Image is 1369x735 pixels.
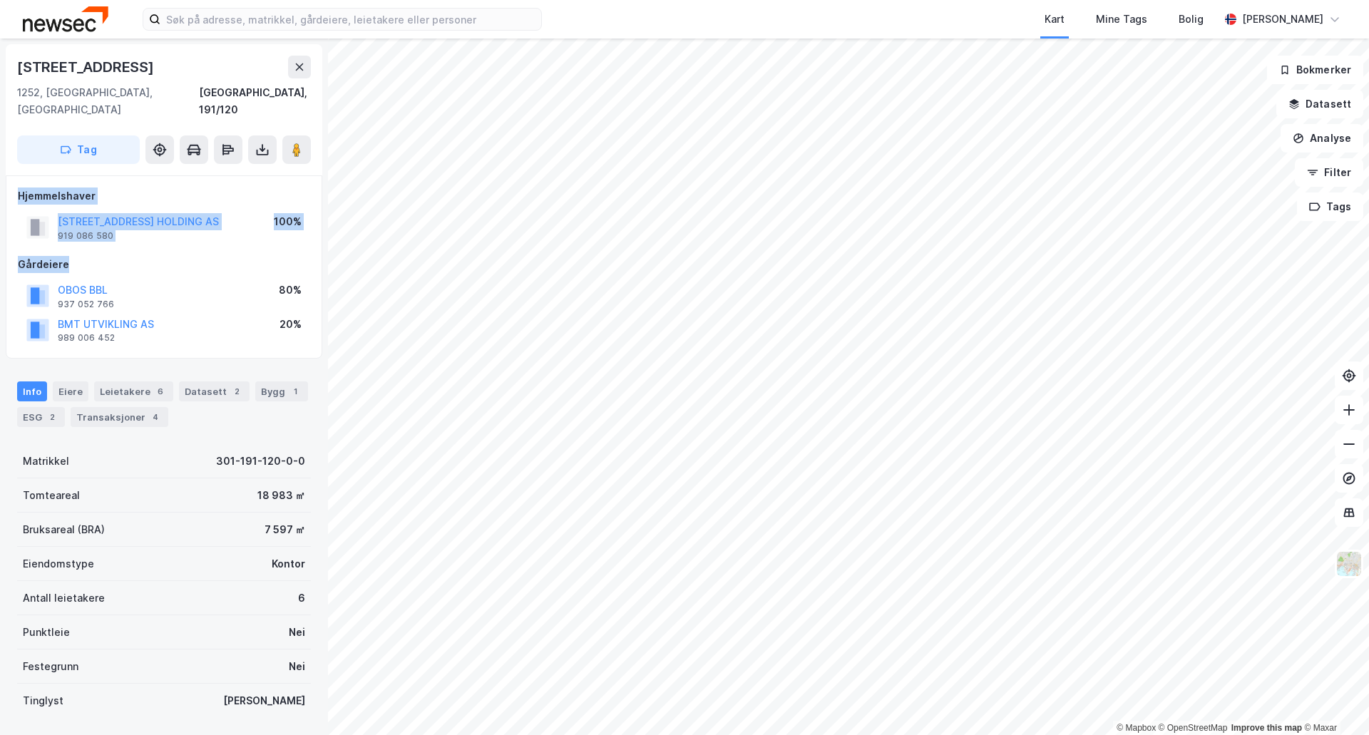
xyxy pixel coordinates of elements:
div: Kontrollprogram for chat [1298,667,1369,735]
div: Kontor [272,555,305,572]
div: Datasett [179,381,250,401]
div: Bolig [1179,11,1204,28]
div: Kart [1045,11,1065,28]
div: Antall leietakere [23,590,105,607]
div: 989 006 452 [58,332,115,344]
a: OpenStreetMap [1159,723,1228,733]
div: 1 [288,384,302,399]
div: [STREET_ADDRESS] [17,56,157,78]
a: Improve this map [1231,723,1302,733]
div: 7 597 ㎡ [265,521,305,538]
div: [PERSON_NAME] [1242,11,1323,28]
div: Nei [289,658,305,675]
div: Punktleie [23,624,70,641]
button: Datasett [1276,90,1363,118]
div: Info [17,381,47,401]
button: Bokmerker [1267,56,1363,84]
div: Eiendomstype [23,555,94,572]
div: 20% [280,316,302,333]
div: 1252, [GEOGRAPHIC_DATA], [GEOGRAPHIC_DATA] [17,84,199,118]
div: 919 086 580 [58,230,113,242]
div: Matrikkel [23,453,69,470]
div: 6 [298,590,305,607]
div: 80% [279,282,302,299]
div: 301-191-120-0-0 [216,453,305,470]
iframe: Chat Widget [1298,667,1369,735]
a: Mapbox [1117,723,1156,733]
div: 6 [153,384,168,399]
div: Tomteareal [23,487,80,504]
div: Eiere [53,381,88,401]
input: Søk på adresse, matrikkel, gårdeiere, leietakere eller personer [160,9,541,30]
div: Festegrunn [23,658,78,675]
div: ESG [17,407,65,427]
div: 18 983 ㎡ [257,487,305,504]
div: 4 [148,410,163,424]
div: 937 052 766 [58,299,114,310]
button: Filter [1295,158,1363,187]
div: 100% [274,213,302,230]
button: Analyse [1281,124,1363,153]
div: Bygg [255,381,308,401]
div: Tinglyst [23,692,63,709]
div: Transaksjoner [71,407,168,427]
div: Gårdeiere [18,256,310,273]
div: [PERSON_NAME] [223,692,305,709]
div: Nei [289,624,305,641]
div: Hjemmelshaver [18,187,310,205]
div: Mine Tags [1096,11,1147,28]
button: Tag [17,135,140,164]
div: 2 [45,410,59,424]
img: Z [1335,550,1363,577]
div: Leietakere [94,381,173,401]
div: 2 [230,384,244,399]
div: [GEOGRAPHIC_DATA], 191/120 [199,84,311,118]
img: newsec-logo.f6e21ccffca1b3a03d2d.png [23,6,108,31]
div: Bruksareal (BRA) [23,521,105,538]
button: Tags [1297,192,1363,221]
